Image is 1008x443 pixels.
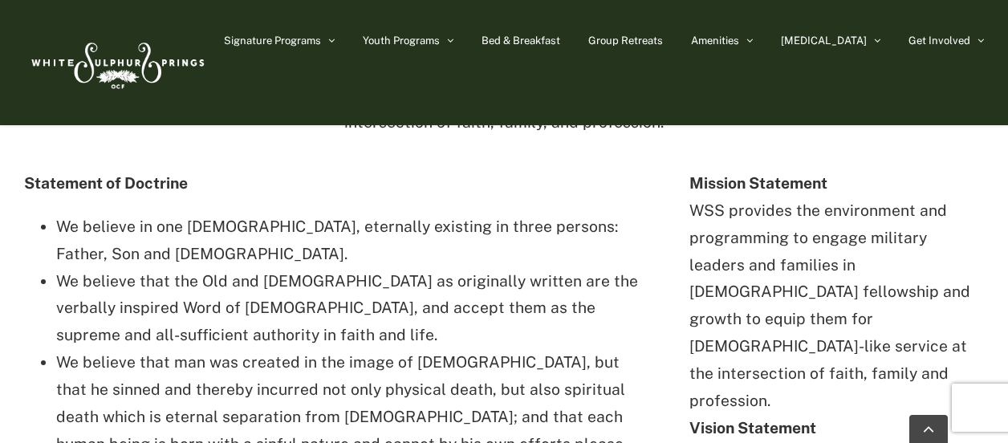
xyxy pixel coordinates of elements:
img: White Sulphur Springs Logo [24,25,209,100]
strong: Mission Statement [689,174,827,192]
strong: Vision Statement [689,419,816,437]
strong: Statement of Doctrine [24,174,188,192]
span: Amenities [691,35,739,46]
li: We believe that the Old and [DEMOGRAPHIC_DATA] as originally written are the verbally inspired Wo... [56,268,651,349]
span: Group Retreats [588,35,663,46]
span: Bed & Breakfast [482,35,560,46]
span: Get Involved [908,35,970,46]
span: Signature Programs [224,35,321,46]
li: We believe in one [DEMOGRAPHIC_DATA], eternally existing in three persons: Father, Son and [DEMOG... [56,213,651,268]
span: [MEDICAL_DATA] [781,35,867,46]
span: Youth Programs [363,35,440,46]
